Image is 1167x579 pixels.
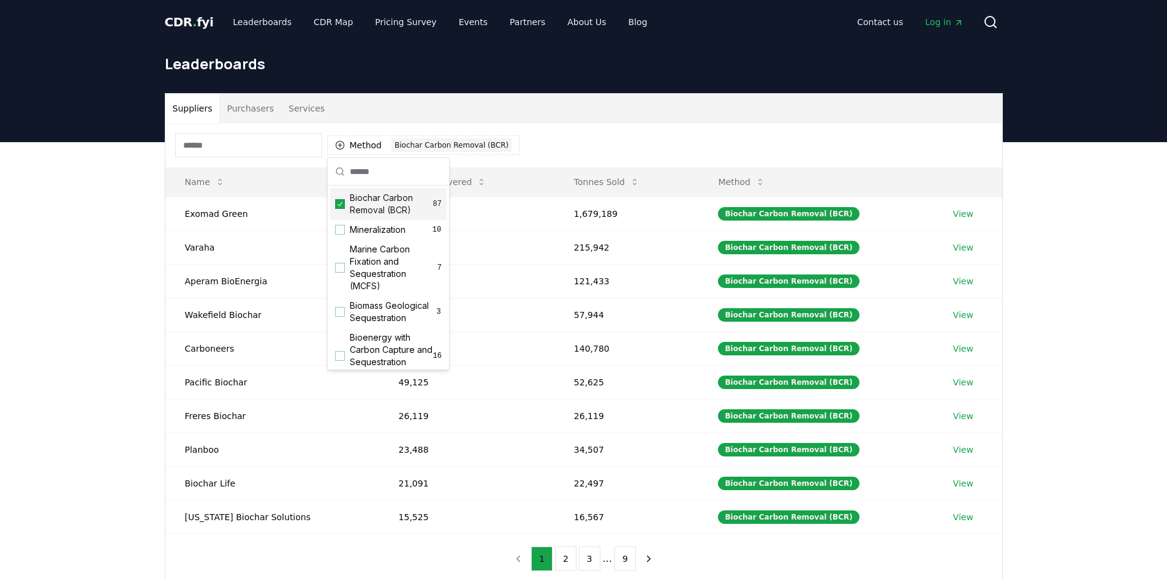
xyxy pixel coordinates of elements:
[953,241,973,254] a: View
[554,197,699,230] td: 1,679,189
[165,433,379,466] td: Planboo
[554,298,699,331] td: 57,944
[175,170,235,194] button: Name
[953,444,973,456] a: View
[379,331,554,365] td: 54,730
[953,511,973,523] a: View
[953,410,973,422] a: View
[379,466,554,500] td: 21,091
[165,13,214,31] a: CDR.fyi
[350,224,406,236] span: Mineralization
[165,500,379,534] td: [US_STATE] Biochar Solutions
[165,331,379,365] td: Carboneers
[350,300,436,324] span: Biomass Geological Sequestration
[350,243,437,292] span: Marine Carbon Fixation and Sequestration (MCFS)
[327,135,520,155] button: MethodBiochar Carbon Removal (BCR)
[379,500,554,534] td: 15,525
[579,547,600,571] button: 3
[365,11,446,33] a: Pricing Survey
[557,11,616,33] a: About Us
[165,15,214,29] span: CDR fyi
[718,409,859,423] div: Biochar Carbon Removal (BCR)
[718,342,859,355] div: Biochar Carbon Removal (BCR)
[449,11,497,33] a: Events
[953,208,973,220] a: View
[953,275,973,287] a: View
[165,365,379,399] td: Pacific Biochar
[391,138,512,152] div: Biochar Carbon Removal (BCR)
[437,263,442,273] span: 7
[304,11,363,33] a: CDR Map
[165,466,379,500] td: Biochar Life
[379,298,554,331] td: 57,936
[718,510,859,524] div: Biochar Carbon Removal (BCR)
[718,477,859,490] div: Biochar Carbon Removal (BCR)
[554,365,699,399] td: 52,625
[554,264,699,298] td: 121,433
[554,399,699,433] td: 26,119
[718,376,859,389] div: Biochar Carbon Removal (BCR)
[192,15,197,29] span: .
[619,11,657,33] a: Blog
[554,433,699,466] td: 34,507
[379,264,554,298] td: 89,548
[165,197,379,230] td: Exomad Green
[708,170,775,194] button: Method
[379,399,554,433] td: 26,119
[433,351,442,361] span: 16
[223,11,301,33] a: Leaderboards
[281,94,332,123] button: Services
[718,308,859,322] div: Biochar Carbon Removal (BCR)
[847,11,973,33] nav: Main
[379,365,554,399] td: 49,125
[847,11,913,33] a: Contact us
[500,11,555,33] a: Partners
[718,207,859,221] div: Biochar Carbon Removal (BCR)
[603,551,612,566] li: ...
[555,547,576,571] button: 2
[165,230,379,264] td: Varaha
[379,230,554,264] td: 100,609
[953,376,973,388] a: View
[165,298,379,331] td: Wakefield Biochar
[554,230,699,264] td: 215,942
[718,274,859,288] div: Biochar Carbon Removal (BCR)
[925,16,963,28] span: Log in
[564,170,649,194] button: Tonnes Sold
[433,199,442,209] span: 87
[554,331,699,365] td: 140,780
[379,197,554,230] td: 196,274
[165,94,220,123] button: Suppliers
[432,225,442,235] span: 10
[953,477,973,490] a: View
[165,264,379,298] td: Aperam BioEnergia
[165,399,379,433] td: Freres Biochar
[350,192,433,216] span: Biochar Carbon Removal (BCR)
[436,307,442,317] span: 3
[379,433,554,466] td: 23,488
[953,309,973,321] a: View
[915,11,973,33] a: Log in
[718,241,859,254] div: Biochar Carbon Removal (BCR)
[165,54,1003,74] h1: Leaderboards
[219,94,281,123] button: Purchasers
[531,547,553,571] button: 1
[638,547,659,571] button: next page
[718,443,859,456] div: Biochar Carbon Removal (BCR)
[350,331,433,380] span: Bioenergy with Carbon Capture and Sequestration (BECCS)
[223,11,657,33] nav: Main
[554,466,699,500] td: 22,497
[554,500,699,534] td: 16,567
[614,547,636,571] button: 9
[953,342,973,355] a: View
